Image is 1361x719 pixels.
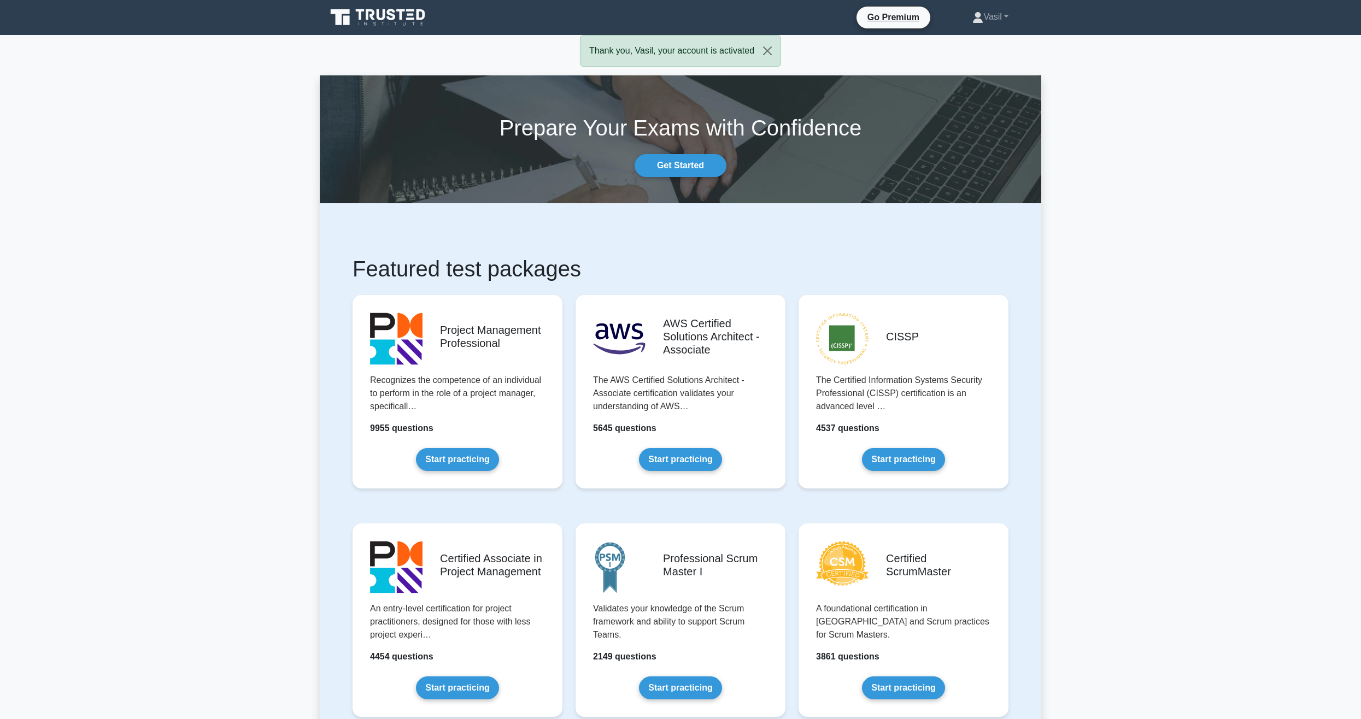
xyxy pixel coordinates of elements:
[416,448,498,471] a: Start practicing
[580,35,781,67] div: Thank you, Vasil, your account is activated
[639,448,721,471] a: Start practicing
[416,676,498,699] a: Start practicing
[862,448,945,471] a: Start practicing
[635,154,726,177] a: Get Started
[754,36,781,66] button: Close
[639,676,721,699] a: Start practicing
[862,676,945,699] a: Start practicing
[353,256,1008,282] h1: Featured test packages
[320,115,1041,141] h1: Prepare Your Exams with Confidence
[946,6,1035,28] a: Vasil
[861,10,926,24] a: Go Premium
